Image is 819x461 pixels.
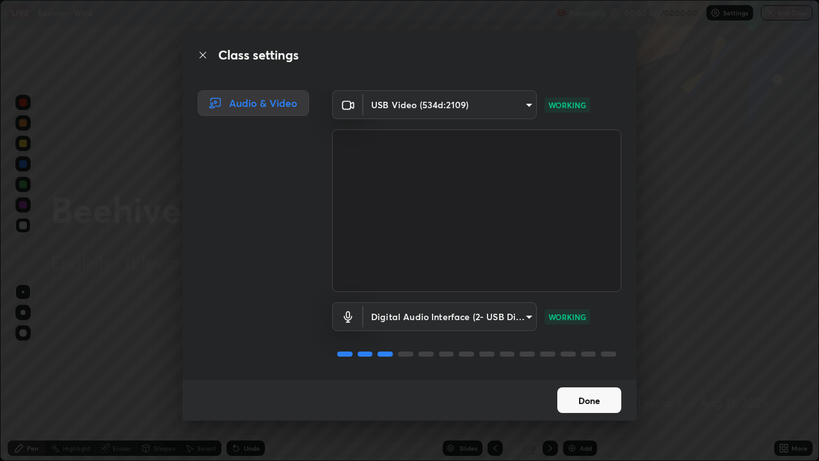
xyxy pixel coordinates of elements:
[557,387,621,413] button: Done
[198,90,309,116] div: Audio & Video
[548,311,586,323] p: WORKING
[218,45,299,65] h2: Class settings
[363,302,537,331] div: USB Video (534d:2109)
[363,90,537,119] div: USB Video (534d:2109)
[548,99,586,111] p: WORKING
